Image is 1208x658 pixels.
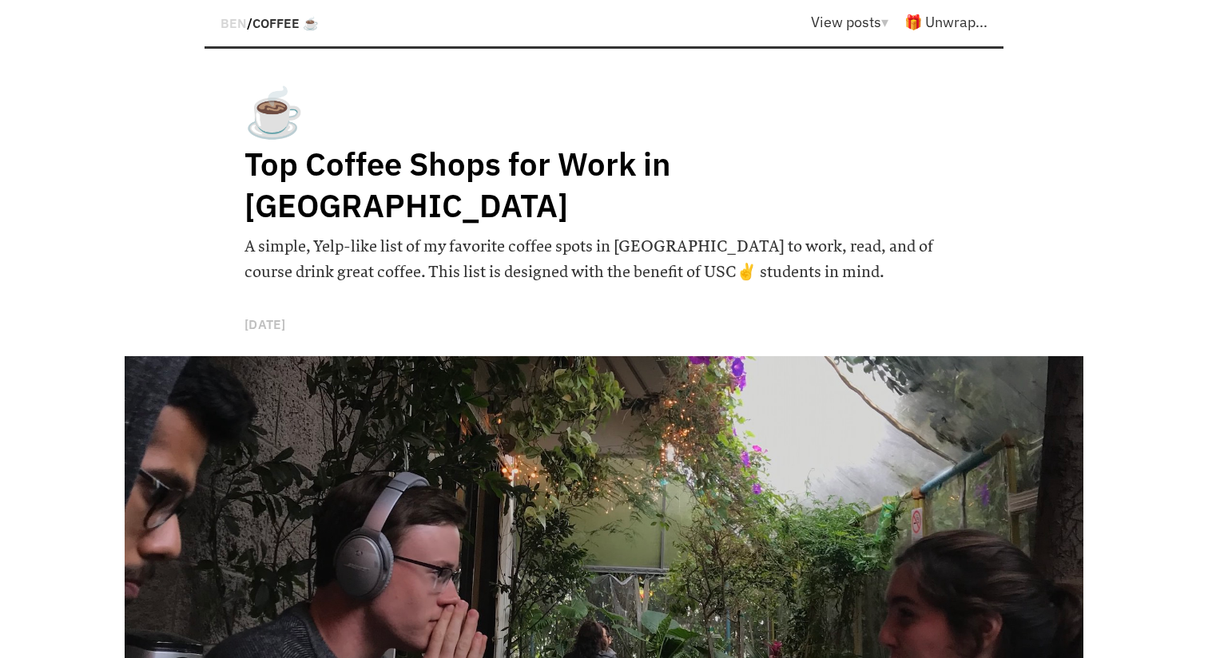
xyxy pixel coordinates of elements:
[244,234,964,285] h6: A simple, Yelp-like list of my favorite coffee spots in [GEOGRAPHIC_DATA] to work, read, and of c...
[904,13,987,31] a: 🎁 Unwrap...
[221,8,319,38] div: /
[244,309,964,339] p: [DATE]
[244,80,964,143] h1: ☕️
[244,143,844,226] h1: Top Coffee Shops for Work in [GEOGRAPHIC_DATA]
[881,13,888,31] span: ▾
[252,15,319,31] a: Coffee ☕️
[811,13,904,31] a: View posts
[221,15,247,31] a: BEN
